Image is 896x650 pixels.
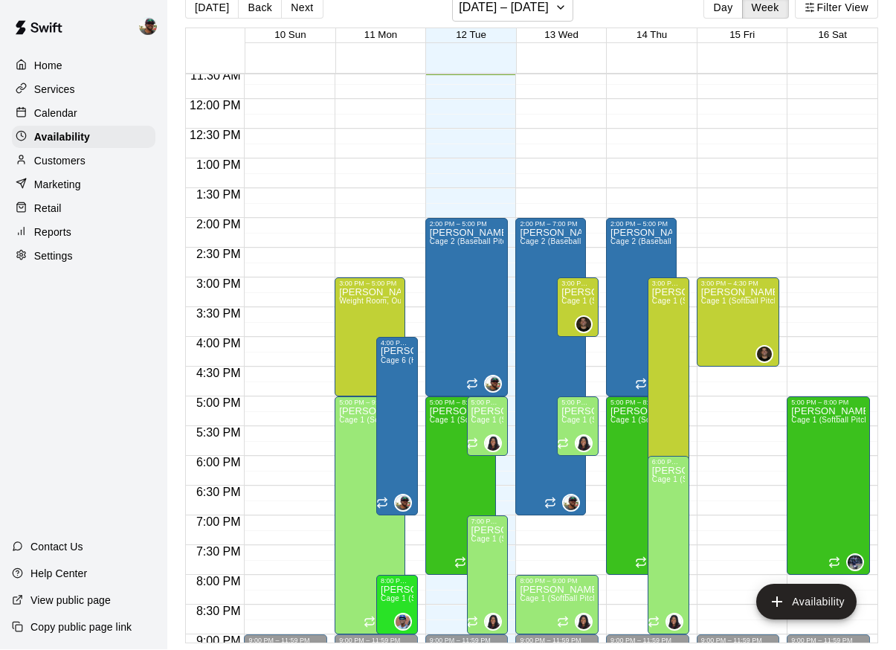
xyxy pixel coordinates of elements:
[520,238,841,246] span: Cage 2 (Baseball Pitching Machine), Cage 4 (Baseball Pitching Machine), Cage 6 (HitTrax)
[561,399,594,407] div: 5:00 PM – 6:00 PM
[376,338,418,516] div: 4:00 PM – 7:00 PM: Available
[818,30,847,41] button: 16 Sat
[396,496,410,511] img: Ben Boykin
[430,399,491,407] div: 5:00 PM – 8:00 PM
[520,637,594,645] div: 9:00 PM – 11:59 PM
[339,280,401,288] div: 3:00 PM – 5:00 PM
[12,245,155,268] a: Settings
[34,249,73,264] p: Settings
[274,30,306,41] button: 10 Sun
[520,578,594,585] div: 8:00 PM – 9:00 PM
[466,379,478,390] span: Recurring availability
[425,219,509,397] div: 2:00 PM – 5:00 PM: Available
[34,106,77,121] p: Calendar
[12,174,155,196] div: Marketing
[471,399,504,407] div: 5:00 PM – 6:00 PM
[339,399,401,407] div: 5:00 PM – 9:00 PM
[34,225,71,240] p: Reports
[394,495,412,512] div: Ben Boykin
[561,280,594,288] div: 3:00 PM – 4:00 PM
[136,12,167,42] div: Ben Boykin
[193,189,245,202] span: 1:30 PM
[557,278,599,338] div: 3:00 PM – 4:00 PM: Available
[575,435,593,453] div: KaDedra Temple
[701,280,776,288] div: 3:00 PM – 4:30 PM
[193,248,245,261] span: 2:30 PM
[697,278,780,367] div: 3:00 PM – 4:30 PM: Available
[425,397,496,576] div: 5:00 PM – 8:00 PM: Available
[193,576,245,588] span: 8:00 PM
[12,222,155,244] a: Reports
[467,397,509,457] div: 5:00 PM – 6:00 PM: Available
[466,438,478,450] span: Recurring availability
[635,557,647,569] span: Recurring availability
[576,437,591,451] img: KaDedra Temple
[557,617,569,628] span: Recurring availability
[701,637,776,645] div: 9:00 PM – 11:59 PM
[381,595,635,603] span: Cage 1 (Softball Pitching Machine), Cage 2 (Baseball Pitching Machine)
[139,18,157,36] img: Ben Boykin
[193,219,245,231] span: 2:00 PM
[248,637,323,645] div: 9:00 PM – 11:59 PM
[193,367,245,380] span: 4:30 PM
[515,219,586,516] div: 2:00 PM – 7:00 PM: Available
[787,397,870,576] div: 5:00 PM – 8:00 PM: Available
[791,637,866,645] div: 9:00 PM – 11:59 PM
[34,178,81,193] p: Marketing
[34,83,75,97] p: Services
[430,221,504,228] div: 2:00 PM – 5:00 PM
[193,486,245,499] span: 6:30 PM
[557,438,569,450] span: Recurring availability
[394,614,412,631] div: Francis Grullon
[381,578,413,585] div: 8:00 PM – 9:00 PM
[846,554,864,572] div: JT Marr
[564,496,578,511] img: Ben Boykin
[186,100,244,112] span: 12:00 PM
[606,219,677,397] div: 2:00 PM – 5:00 PM: Available
[471,518,504,526] div: 7:00 PM – 9:00 PM
[12,126,155,149] a: Availability
[648,617,660,628] span: Recurring availability
[606,397,677,576] div: 5:00 PM – 8:00 PM: Available
[557,397,599,457] div: 5:00 PM – 6:00 PM: Available
[335,278,405,397] div: 3:00 PM – 5:00 PM: Available
[381,357,704,365] span: Cage 6 (HitTrax) , Cage 4 (Baseball Pitching Machine), Cage 2 (Baseball Pitching Machine)
[30,540,83,555] p: Contact Us
[484,435,502,453] div: KaDedra Temple
[729,30,755,41] button: 15 Fri
[12,55,155,77] div: Home
[828,557,840,569] span: Recurring availability
[34,130,90,145] p: Availability
[544,30,578,41] button: 13 Wed
[396,615,410,630] img: Francis Grullon
[575,316,593,334] div: Kyle Harris
[652,280,685,288] div: 3:00 PM – 7:00 PM
[376,498,388,509] span: Recurring availability
[12,198,155,220] a: Retail
[576,615,591,630] img: KaDedra Temple
[515,576,599,635] div: 8:00 PM – 9:00 PM: Available
[430,637,504,645] div: 9:00 PM – 11:59 PM
[193,397,245,410] span: 5:00 PM
[187,70,245,83] span: 11:30 AM
[486,377,500,392] img: Ben Boykin
[335,397,405,635] div: 5:00 PM – 9:00 PM: Available
[381,340,413,347] div: 4:00 PM – 7:00 PM
[454,557,466,569] span: Recurring availability
[193,338,245,350] span: 4:00 PM
[430,238,751,246] span: Cage 2 (Baseball Pitching Machine), Cage 4 (Baseball Pitching Machine), Cage 6 (HitTrax)
[12,103,155,125] a: Calendar
[667,615,682,630] img: KaDedra Temple
[193,308,245,321] span: 3:30 PM
[193,457,245,469] span: 6:00 PM
[648,278,689,516] div: 3:00 PM – 7:00 PM: Available
[610,399,672,407] div: 5:00 PM – 8:00 PM
[186,129,244,142] span: 12:30 PM
[610,637,685,645] div: 9:00 PM – 11:59 PM
[193,427,245,440] span: 5:30 PM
